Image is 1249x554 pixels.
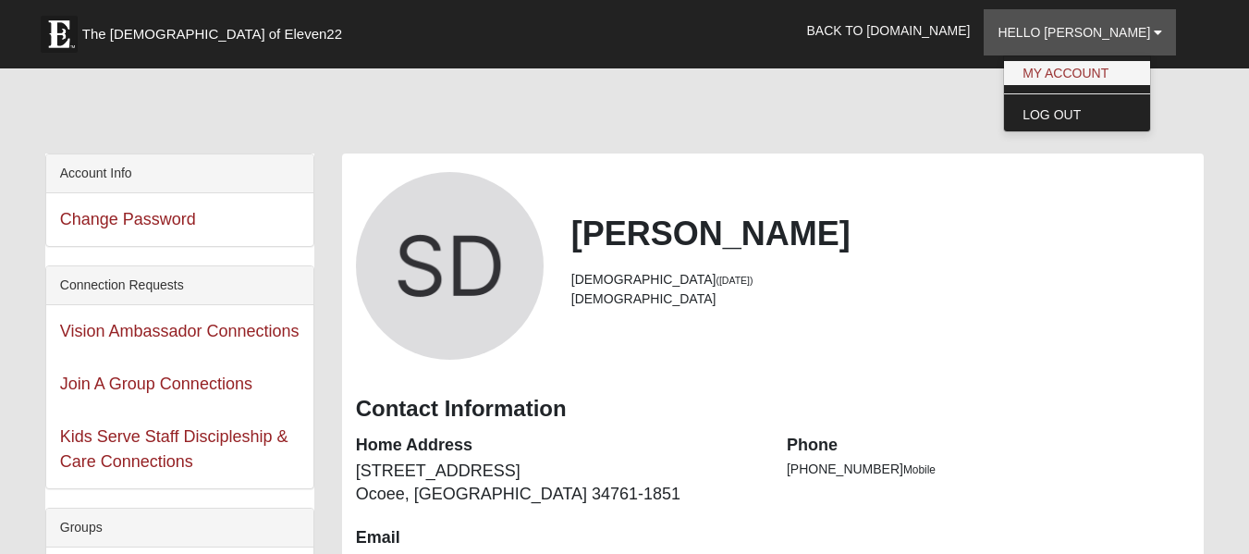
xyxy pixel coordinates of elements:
[903,463,936,476] span: Mobile
[1004,61,1150,85] a: My Account
[46,266,313,305] div: Connection Requests
[82,25,342,43] span: The [DEMOGRAPHIC_DATA] of Eleven22
[60,375,252,393] a: Join A Group Connections
[787,460,1190,479] li: [PHONE_NUMBER]
[793,7,985,54] a: Back to [DOMAIN_NAME]
[1004,103,1150,127] a: Log Out
[41,16,78,53] img: Eleven22 logo
[571,289,1190,309] li: [DEMOGRAPHIC_DATA]
[31,6,401,53] a: The [DEMOGRAPHIC_DATA] of Eleven22
[356,172,544,360] a: View Fullsize Photo
[60,427,288,471] a: Kids Serve Staff Discipleship & Care Connections
[998,25,1150,40] span: Hello [PERSON_NAME]
[356,460,759,507] dd: [STREET_ADDRESS] Ocoee, [GEOGRAPHIC_DATA] 34761-1851
[984,9,1176,55] a: Hello [PERSON_NAME]
[60,322,300,340] a: Vision Ambassador Connections
[571,214,1190,253] h2: [PERSON_NAME]
[571,270,1190,289] li: [DEMOGRAPHIC_DATA]
[60,210,196,228] a: Change Password
[356,434,759,458] dt: Home Address
[716,275,753,286] small: ([DATE])
[356,396,1191,423] h3: Contact Information
[787,434,1190,458] dt: Phone
[46,154,313,193] div: Account Info
[356,526,759,550] dt: Email
[46,509,313,548] div: Groups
